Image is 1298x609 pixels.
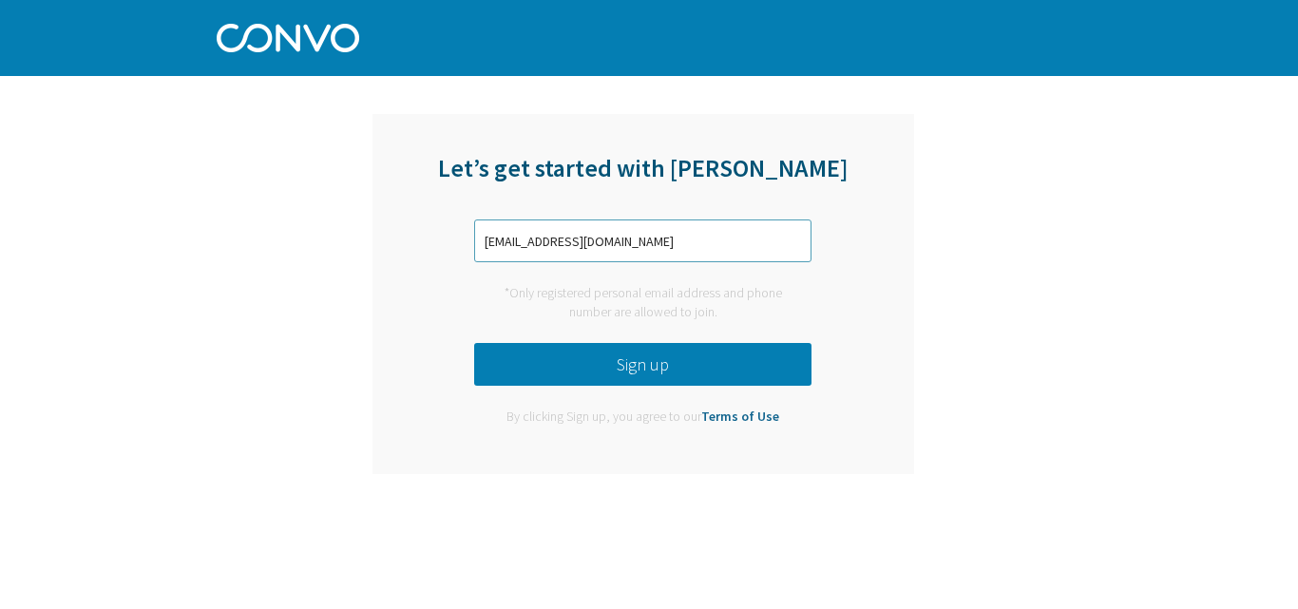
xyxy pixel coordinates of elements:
[492,408,793,427] div: By clicking Sign up, you agree to our
[474,284,811,321] div: *Only registered personal email address and phone number are allowed to join.
[701,408,779,425] a: Terms of Use
[217,19,359,52] img: Convo Logo
[474,219,811,262] input: Enter phone number or email address
[372,152,914,207] div: Let’s get started with [PERSON_NAME]
[474,343,811,386] button: Sign up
